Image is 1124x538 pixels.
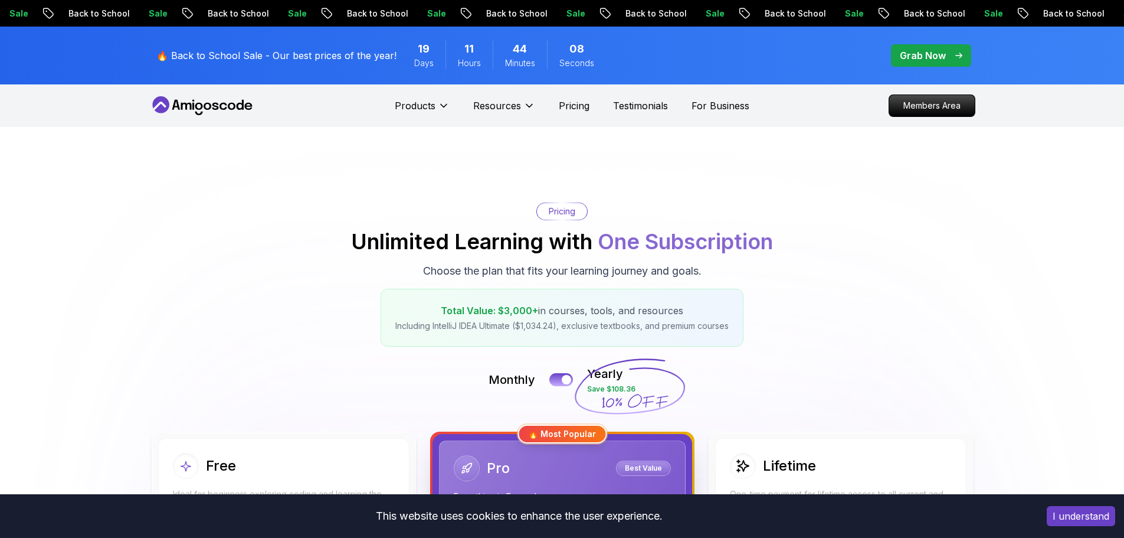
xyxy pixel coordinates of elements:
[395,99,435,113] p: Products
[473,99,535,122] button: Resources
[418,41,430,57] span: 19 Days
[351,230,773,253] h2: Unlimited Learning with
[598,229,773,255] span: One Subscription
[505,57,535,69] span: Minutes
[336,8,416,19] p: Back to School
[423,263,702,279] p: Choose the plan that fits your learning journey and goals.
[416,8,454,19] p: Sale
[613,99,668,113] a: Testimonials
[692,99,749,113] a: For Business
[973,8,1011,19] p: Sale
[454,491,671,503] p: Everything in Free, plus
[694,8,732,19] p: Sale
[57,8,137,19] p: Back to School
[513,41,527,57] span: 44 Minutes
[414,57,434,69] span: Days
[834,8,871,19] p: Sale
[889,94,975,117] a: Members Area
[559,57,594,69] span: Seconds
[555,8,593,19] p: Sale
[395,99,450,122] button: Products
[893,8,973,19] p: Back to School
[395,320,729,332] p: Including IntelliJ IDEA Ultimate ($1,034.24), exclusive textbooks, and premium courses
[730,488,952,512] p: One-time payment for lifetime access to all current and future courses.
[464,41,474,57] span: 11 Hours
[277,8,314,19] p: Sale
[196,8,277,19] p: Back to School
[156,48,396,63] p: 🔥 Back to School Sale - Our best prices of the year!
[458,57,481,69] span: Hours
[569,41,584,57] span: 8 Seconds
[173,488,395,512] p: Ideal for beginners exploring coding and learning the basics for free.
[753,8,834,19] p: Back to School
[549,206,575,217] p: Pricing
[9,503,1029,529] div: This website uses cookies to enhance the user experience.
[559,99,589,113] a: Pricing
[487,459,510,478] h2: Pro
[206,457,236,475] h2: Free
[441,305,538,317] span: Total Value: $3,000+
[475,8,555,19] p: Back to School
[614,8,694,19] p: Back to School
[137,8,175,19] p: Sale
[900,48,946,63] p: Grab Now
[395,304,729,318] p: in courses, tools, and resources
[1047,506,1115,526] button: Accept cookies
[1032,8,1112,19] p: Back to School
[473,99,521,113] p: Resources
[889,95,975,116] p: Members Area
[618,462,669,474] p: Best Value
[763,457,816,475] h2: Lifetime
[489,371,535,388] p: Monthly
